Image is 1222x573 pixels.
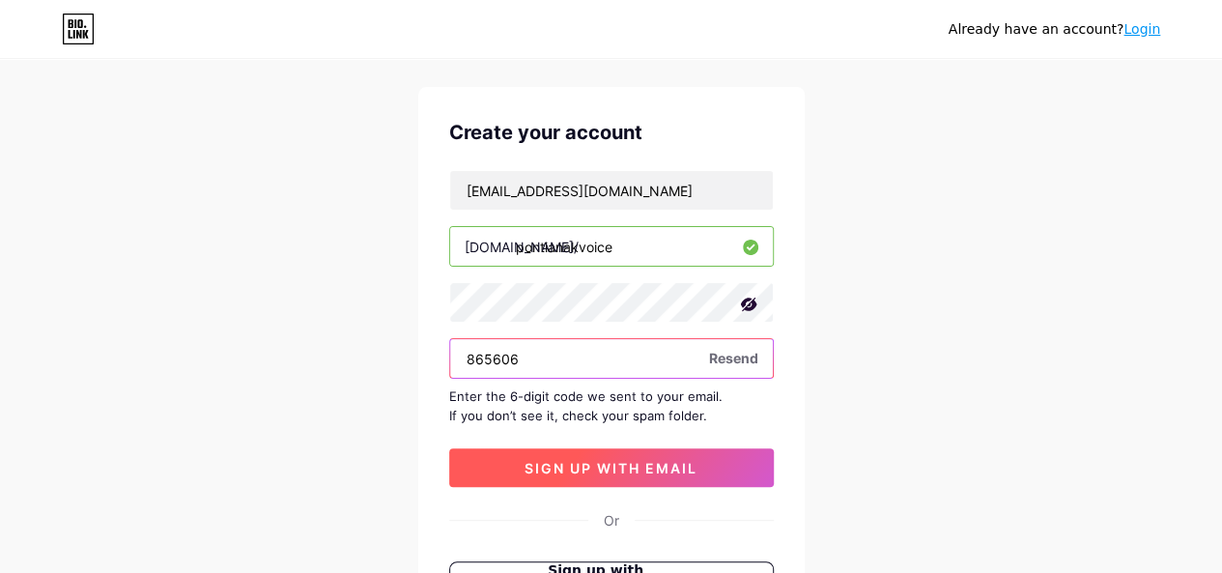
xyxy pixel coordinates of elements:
input: Paste login code [450,339,773,378]
a: Login [1123,21,1160,37]
div: [DOMAIN_NAME]/ [465,237,579,257]
input: username [450,227,773,266]
input: Email [450,171,773,210]
button: sign up with email [449,448,774,487]
div: Already have an account? [949,19,1160,40]
div: Create your account [449,118,774,147]
span: sign up with email [525,460,697,476]
div: Enter the 6-digit code we sent to your email. If you don’t see it, check your spam folder. [449,387,774,425]
span: Resend [709,348,758,368]
div: Or [604,510,619,530]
